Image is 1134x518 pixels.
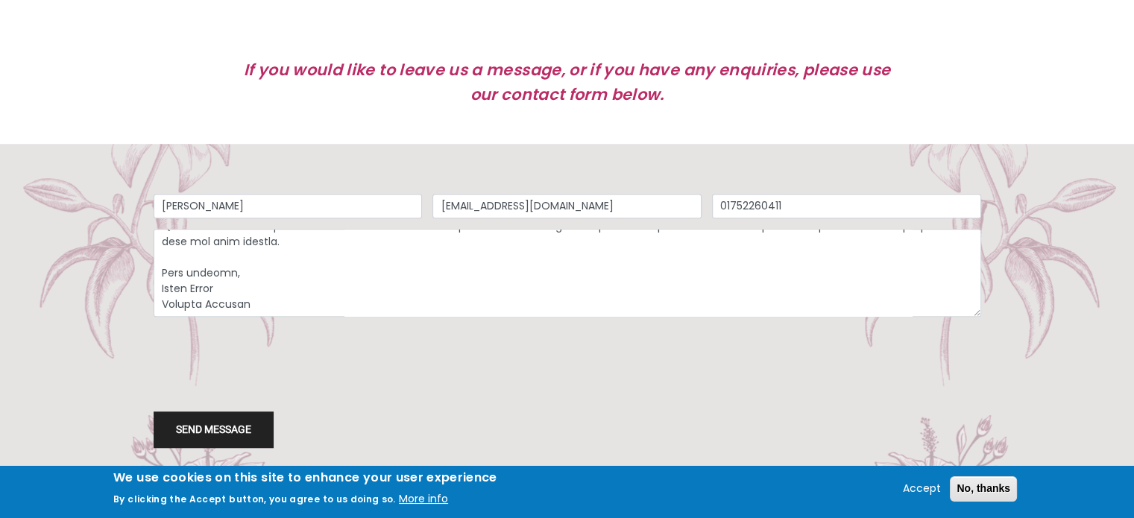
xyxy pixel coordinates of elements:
iframe: reCAPTCHA [154,327,380,385]
input: Phone [712,194,981,219]
p: By clicking the Accept button, you agree to us doing so. [113,493,396,505]
button: Accept [897,480,947,498]
button: Send message [154,411,274,448]
h2: We use cookies on this site to enhance your user experience [113,470,497,486]
input: Name [154,194,423,219]
button: More info [399,490,448,508]
button: No, thanks [950,476,1017,502]
em: If you would like to leave us a message, or if you have any enquiries, please use our contact for... [244,59,890,106]
input: Email [432,194,702,219]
